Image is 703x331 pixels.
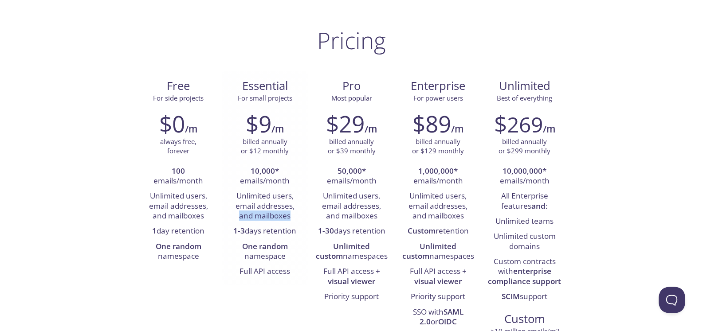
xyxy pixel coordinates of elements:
[315,289,388,304] li: Priority support
[488,312,561,327] span: Custom
[142,224,215,239] li: day retention
[494,110,543,137] h2: $
[418,166,454,176] strong: 1,000,000
[488,214,561,229] li: Unlimited teams
[507,110,543,139] span: 269
[531,201,546,211] strong: and
[242,241,288,251] strong: One random
[238,93,292,102] span: For small projects
[451,121,463,136] h6: /m
[156,241,201,251] strong: One random
[401,305,475,330] li: SSO with or
[331,93,372,102] span: Most popular
[233,226,245,236] strong: 1-3
[318,226,334,236] strong: 1-30
[271,121,284,136] h6: /m
[488,266,561,286] strong: enterprise compliance support
[246,110,271,137] h2: $9
[338,166,362,176] strong: 50,000
[412,137,464,156] p: billed annually or $129 monthly
[228,264,302,279] li: Full API access
[152,226,157,236] strong: 1
[401,239,475,265] li: namespaces
[412,110,451,137] h2: $89
[401,164,475,189] li: * emails/month
[414,276,462,286] strong: visual viewer
[408,226,436,236] strong: Custom
[488,189,561,214] li: All Enterprise features :
[315,164,388,189] li: * emails/month
[315,224,388,239] li: days retention
[228,239,302,265] li: namespace
[502,291,520,301] strong: SCIM
[543,121,555,136] h6: /m
[488,229,561,254] li: Unlimited custom domains
[142,239,215,265] li: namespace
[159,110,185,137] h2: $0
[315,78,388,93] span: Pro
[326,110,365,137] h2: $29
[503,166,542,176] strong: 10,000,000
[499,78,550,93] span: Unlimited
[315,264,388,289] li: Full API access +
[402,241,457,261] strong: Unlimited custom
[420,307,463,327] strong: SAML 2.0
[228,224,302,239] li: days retention
[488,254,561,289] li: Custom contracts with
[142,78,215,93] span: Free
[413,93,463,102] span: For power users
[317,27,386,54] h1: Pricing
[499,137,550,156] p: billed annually or $299 monthly
[153,93,204,102] span: For side projects
[438,316,457,327] strong: OIDC
[228,189,302,224] li: Unlimited users, email addresses, and mailboxes
[316,241,370,261] strong: Unlimited custom
[229,78,301,93] span: Essential
[228,164,302,189] li: * emails/month
[251,166,275,176] strong: 10,000
[328,276,375,286] strong: visual viewer
[315,189,388,224] li: Unlimited users, email addresses, and mailboxes
[142,189,215,224] li: Unlimited users, email addresses, and mailboxes
[401,264,475,289] li: Full API access +
[328,137,376,156] p: billed annually or $39 monthly
[315,239,388,265] li: namespaces
[401,289,475,304] li: Priority support
[402,78,474,93] span: Enterprise
[497,93,552,102] span: Best of everything
[365,121,377,136] h6: /m
[172,166,185,176] strong: 100
[160,137,196,156] p: always free, forever
[401,224,475,239] li: retention
[241,137,289,156] p: billed annually or $12 monthly
[185,121,197,136] h6: /m
[142,164,215,189] li: emails/month
[659,287,685,313] iframe: Help Scout Beacon - Open
[401,189,475,224] li: Unlimited users, email addresses, and mailboxes
[488,289,561,304] li: support
[488,164,561,189] li: * emails/month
